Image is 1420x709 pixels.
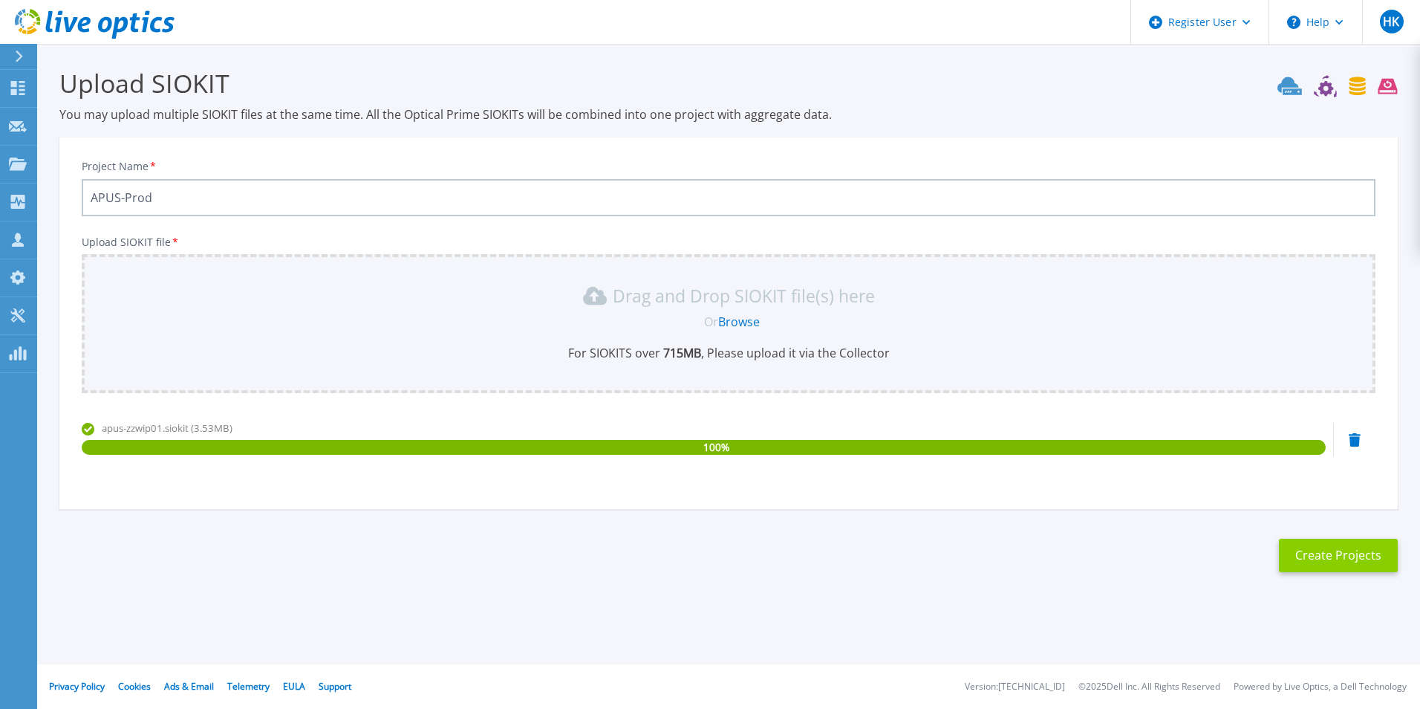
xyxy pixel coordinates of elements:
li: © 2025 Dell Inc. All Rights Reserved [1078,682,1220,692]
p: Drag and Drop SIOKIT file(s) here [613,288,875,303]
input: Enter Project Name [82,179,1375,216]
a: EULA [283,680,305,693]
b: 715 MB [660,345,701,361]
span: 100 % [703,440,729,455]
p: You may upload multiple SIOKIT files at the same time. All the Optical Prime SIOKITs will be comb... [59,106,1398,123]
li: Version: [TECHNICAL_ID] [965,682,1065,692]
a: Privacy Policy [49,680,105,693]
a: Telemetry [227,680,270,693]
span: Or [704,314,718,330]
a: Ads & Email [164,680,214,693]
span: apus-zzwip01.siokit (3.53MB) [102,421,232,435]
p: Upload SIOKIT file [82,236,1375,248]
a: Cookies [118,680,151,693]
p: For SIOKITS over , Please upload it via the Collector [91,345,1367,361]
div: Drag and Drop SIOKIT file(s) here OrBrowseFor SIOKITS over 715MB, Please upload it via the Collector [91,284,1367,361]
h3: Upload SIOKIT [59,66,1398,100]
span: HK [1383,16,1399,27]
a: Browse [718,314,760,330]
li: Powered by Live Optics, a Dell Technology [1234,682,1407,692]
a: Support [319,680,351,693]
label: Project Name [82,161,157,172]
button: Create Projects [1279,539,1398,572]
